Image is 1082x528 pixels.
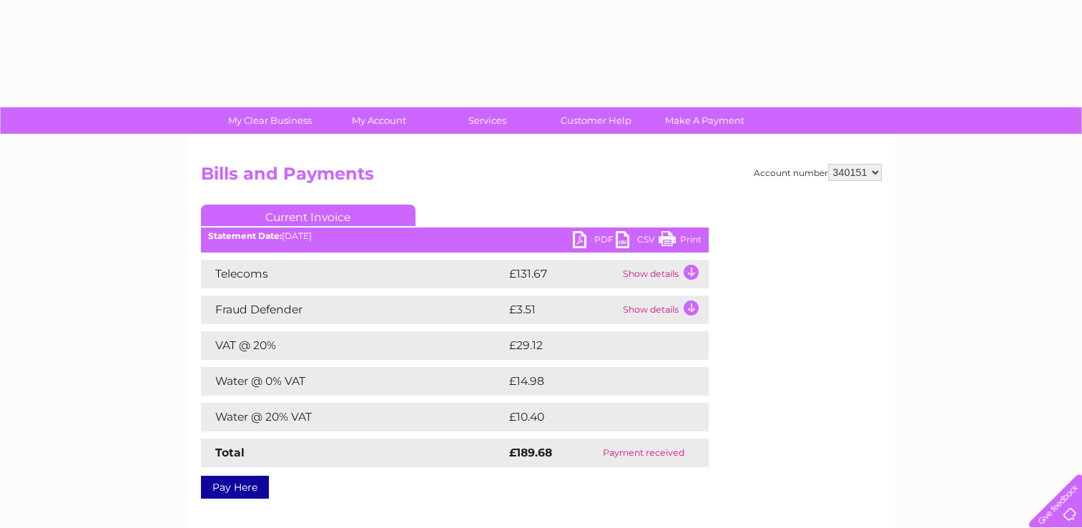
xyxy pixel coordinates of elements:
div: Account number [754,164,882,181]
a: Customer Help [537,107,655,134]
a: My Account [320,107,438,134]
td: Show details [619,260,709,288]
td: £10.40 [506,403,679,431]
h2: Bills and Payments [201,164,882,191]
td: Water @ 0% VAT [201,367,506,396]
a: Services [428,107,546,134]
strong: £189.68 [509,446,552,459]
a: CSV [616,231,659,252]
div: [DATE] [201,231,709,241]
td: £131.67 [506,260,619,288]
b: Statement Date: [208,230,282,241]
a: Current Invoice [201,205,415,226]
a: Make A Payment [646,107,764,134]
td: £14.98 [506,367,679,396]
td: Telecoms [201,260,506,288]
td: £3.51 [506,295,619,324]
td: Payment received [579,439,709,467]
a: Print [659,231,702,252]
td: £29.12 [506,331,679,360]
strong: Total [215,446,245,459]
td: VAT @ 20% [201,331,506,360]
a: Pay Here [201,476,269,499]
td: Show details [619,295,709,324]
a: PDF [573,231,616,252]
td: Water @ 20% VAT [201,403,506,431]
a: My Clear Business [211,107,329,134]
td: Fraud Defender [201,295,506,324]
